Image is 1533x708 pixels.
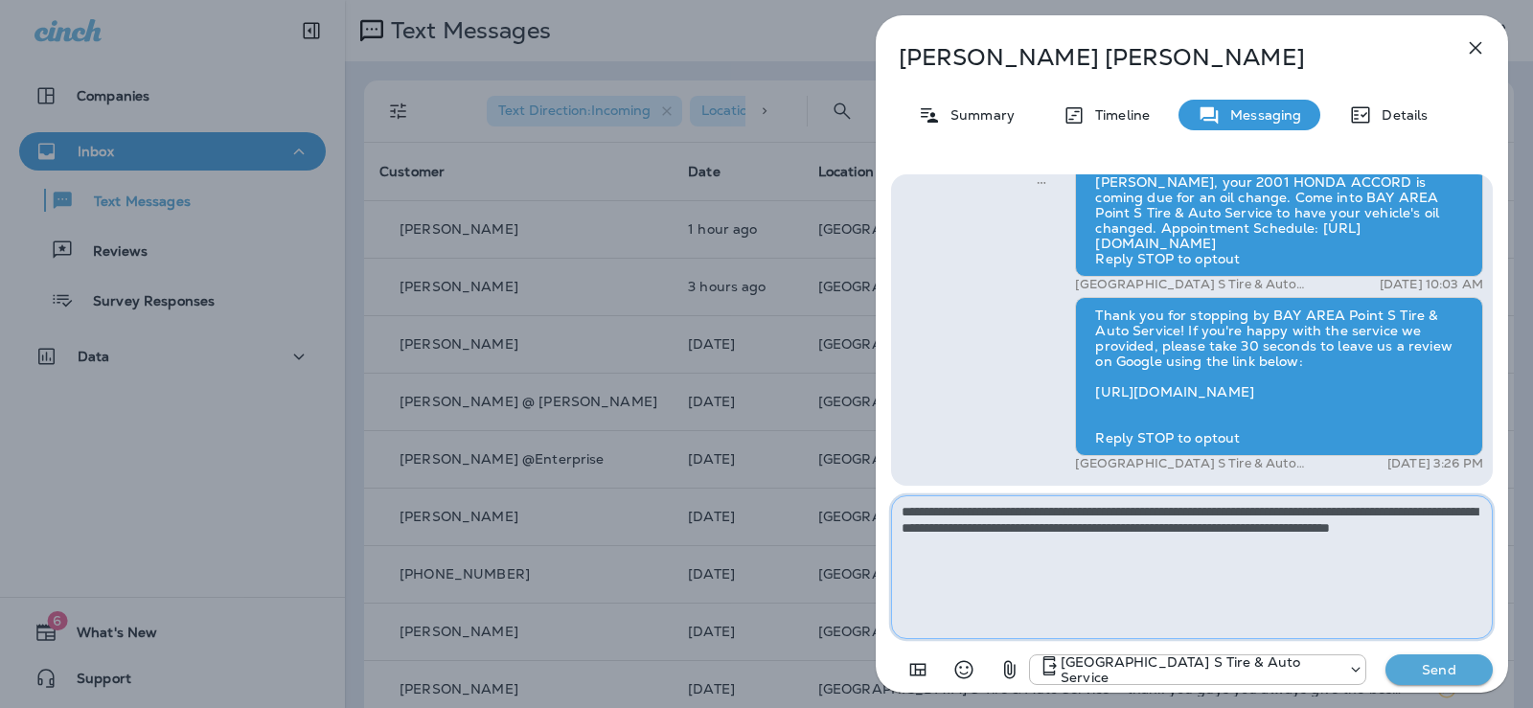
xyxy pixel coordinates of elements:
p: Summary [941,107,1015,123]
p: [DATE] 10:03 AM [1380,277,1483,292]
button: Add in a premade template [899,651,937,689]
p: [DATE] 3:26 PM [1387,456,1483,471]
p: Timeline [1086,107,1150,123]
div: Thank you for stopping by BAY AREA Point S Tire & Auto Service! If you're happy with the service ... [1075,297,1483,456]
p: [GEOGRAPHIC_DATA] S Tire & Auto Service [1075,277,1319,292]
p: Messaging [1221,107,1301,123]
div: [PERSON_NAME], your 2001 HONDA ACCORD is coming due for an oil change. Come into BAY AREA Point S... [1075,164,1483,277]
button: Send [1385,654,1493,685]
p: Details [1372,107,1428,123]
button: Select an emoji [945,651,983,689]
p: [GEOGRAPHIC_DATA] S Tire & Auto Service [1075,456,1319,471]
div: +1 (301) 975-0024 [1030,654,1365,685]
p: [PERSON_NAME] [PERSON_NAME] [899,44,1422,71]
span: Sent [1037,172,1046,190]
p: Send [1399,661,1479,678]
p: [GEOGRAPHIC_DATA] S Tire & Auto Service [1061,654,1339,685]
